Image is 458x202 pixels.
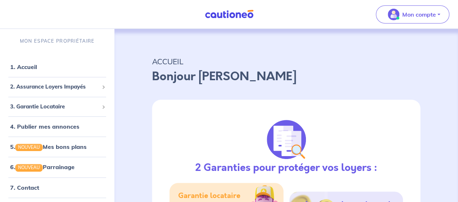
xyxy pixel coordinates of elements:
[267,120,306,159] img: justif-loupe
[402,10,436,19] p: Mon compte
[10,143,87,150] a: 5.NOUVEAUMes bons plans
[202,10,256,19] img: Cautioneo
[388,9,399,20] img: illu_account_valid_menu.svg
[10,123,79,130] a: 4. Publier mes annonces
[10,63,37,70] a: 1. Accueil
[10,83,99,91] span: 2. Assurance Loyers Impayés
[10,103,99,111] span: 3. Garantie Locataire
[3,160,112,174] div: 6.NOUVEAUParrainage
[3,60,112,74] div: 1. Accueil
[20,38,94,44] p: MON ESPACE PROPRIÉTAIRE
[3,119,112,134] div: 4. Publier mes annonces
[10,184,39,191] a: 7. Contact
[152,55,420,68] p: ACCUEIL
[376,5,449,23] button: illu_account_valid_menu.svgMon compte
[152,68,420,85] p: Bonjour [PERSON_NAME]
[195,162,377,174] h3: 2 Garanties pour protéger vos loyers :
[3,80,112,94] div: 2. Assurance Loyers Impayés
[3,100,112,114] div: 3. Garantie Locataire
[3,180,112,195] div: 7. Contact
[3,139,112,154] div: 5.NOUVEAUMes bons plans
[10,163,75,171] a: 6.NOUVEAUParrainage
[178,192,240,200] h5: Garantie locataire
